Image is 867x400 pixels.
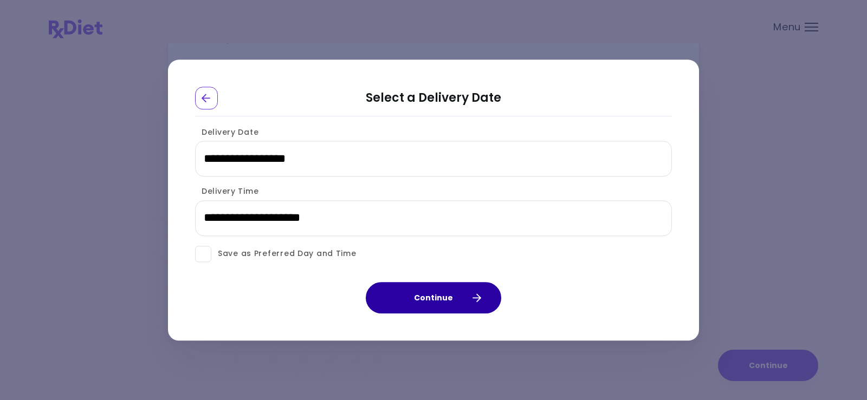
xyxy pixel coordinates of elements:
[195,87,672,116] h2: Select a Delivery Date
[195,87,218,109] div: Go Back
[195,186,258,197] label: Delivery Time
[195,127,258,137] label: Delivery Date
[366,282,501,313] button: Continue
[211,247,357,261] span: Save as Preferred Day and Time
